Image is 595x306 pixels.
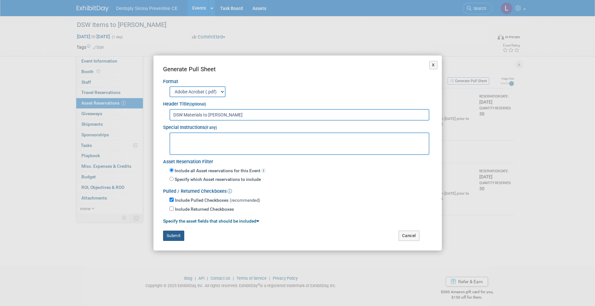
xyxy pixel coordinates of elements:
[163,97,432,108] div: Header Title
[175,206,234,213] label: Include Returned Checkboxes
[163,231,184,241] button: Submit
[189,102,206,106] small: (optional)
[399,231,419,241] button: Cancel
[163,184,432,195] div: Pulled / Returned Checkboxes
[163,155,432,166] div: Asset Reservation Filter
[174,168,266,174] label: Include all Asset reservations for this Event
[163,74,432,85] div: Format
[261,168,266,173] span: 2
[175,197,228,204] label: Include Pulled Checkboxes
[163,218,259,224] a: Specify the asset fields that should be included
[174,176,261,183] label: Specify which Asset reservations to include
[205,125,217,130] small: (if any)
[163,65,432,74] div: Generate Pull Sheet
[230,198,260,203] span: (recommended)
[163,121,432,131] div: Special Instructions
[429,61,437,69] button: X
